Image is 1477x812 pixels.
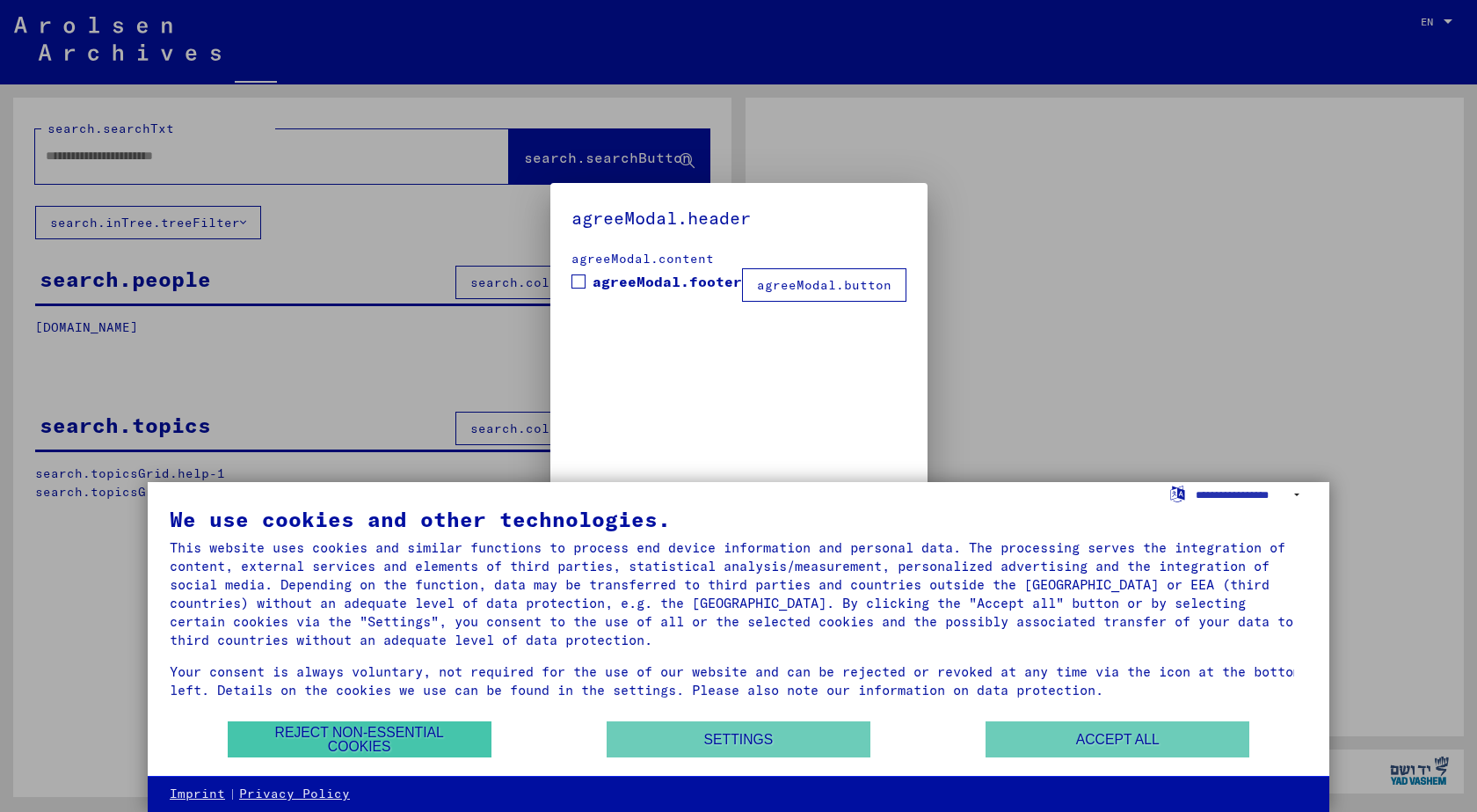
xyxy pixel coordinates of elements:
span: agreeModal.footer [593,271,742,292]
button: Settings [607,721,870,757]
button: Reject non-essential cookies [228,721,491,757]
button: agreeModal.button [742,268,906,302]
div: This website uses cookies and similar functions to process end device information and personal da... [170,538,1307,649]
h5: agreeModal.header [571,204,906,232]
div: We use cookies and other technologies. [170,508,1307,530]
div: agreeModal.content [571,250,906,268]
div: Your consent is always voluntary, not required for the use of our website and can be rejected or ... [170,662,1307,699]
a: Privacy Policy [239,786,350,803]
button: Accept all [986,721,1249,757]
a: Imprint [170,786,225,803]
